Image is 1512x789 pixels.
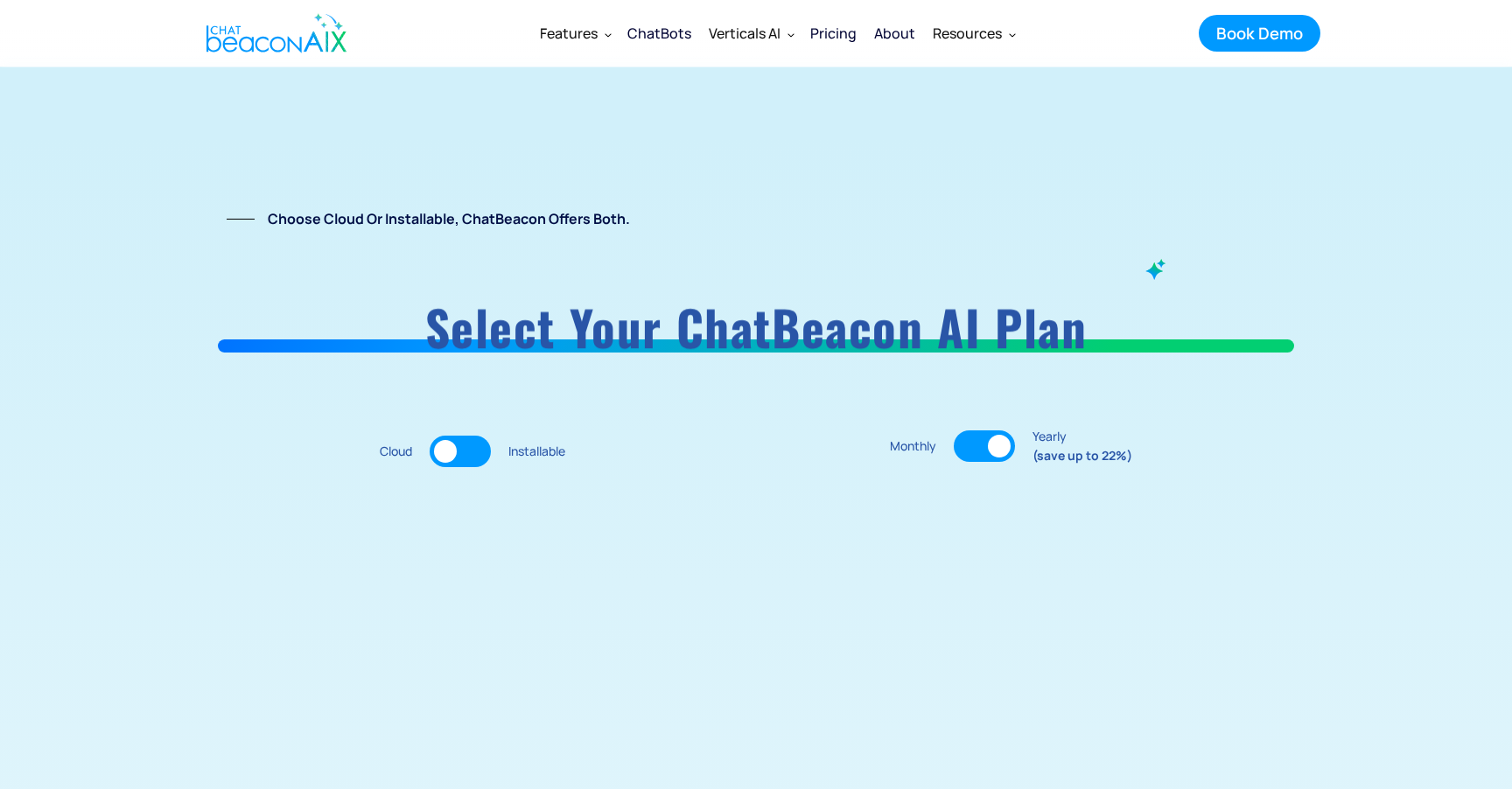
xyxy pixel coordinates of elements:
div: Cloud [380,442,412,461]
a: ChatBots [619,10,700,56]
h1: Select your ChatBeacon AI plan [218,304,1294,350]
div: Verticals AI [709,21,780,45]
div: Resources [924,12,1023,54]
div: About [874,21,915,45]
div: ChatBots [627,21,691,45]
img: Dropdown [605,31,612,38]
strong: Choose Cloud or Installable, ChatBeacon offers both. [268,209,630,228]
a: home [192,3,356,64]
a: About [865,10,924,56]
a: Pricing [801,12,865,54]
div: Yearly [1032,427,1132,464]
div: Monthly [890,436,936,456]
img: Dropdown [787,31,794,38]
img: ChatBeacon AI [1144,257,1168,282]
div: Pricing [810,21,857,45]
div: Features [540,21,598,45]
strong: (save up to 22%) [1032,447,1132,464]
img: Dropdown [1009,31,1016,38]
div: Book Demo [1216,22,1303,45]
div: Resources [933,21,1002,45]
img: Line [227,219,255,220]
div: Verticals AI [700,12,801,54]
div: Installable [508,442,565,461]
a: Book Demo [1199,15,1320,52]
div: Features [531,12,619,54]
